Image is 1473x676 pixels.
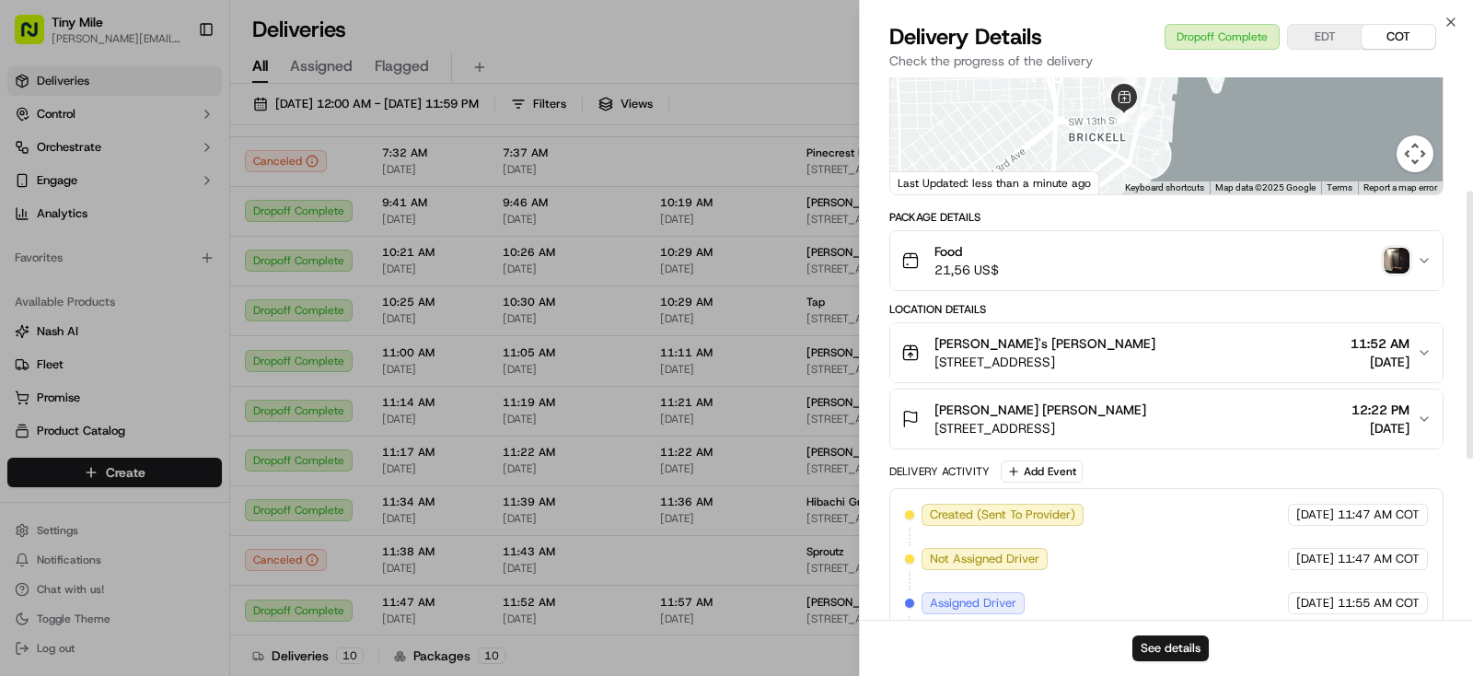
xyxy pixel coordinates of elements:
[130,311,223,326] a: Powered byPylon
[1132,635,1209,661] button: See details
[1125,181,1204,194] button: Keyboard shortcuts
[48,119,331,138] input: Got a question? Start typing here...
[934,353,1155,371] span: [STREET_ADDRESS]
[1338,551,1420,567] span: 11:47 AM COT
[930,595,1016,612] span: Assigned Driver
[1106,74,1130,98] div: 4
[890,323,1443,382] button: [PERSON_NAME]'s [PERSON_NAME][STREET_ADDRESS]11:52 AM[DATE]
[1215,182,1316,192] span: Map data ©2025 Google
[1001,460,1083,483] button: Add Event
[895,170,956,194] img: Google
[890,390,1443,449] button: [PERSON_NAME] [PERSON_NAME][STREET_ADDRESS]12:22 PM[DATE]
[890,231,1443,290] button: Food21,56 US$photo_proof_of_delivery image
[1397,135,1433,172] button: Map camera controls
[1362,25,1435,49] button: COT
[1351,401,1409,419] span: 12:22 PM
[934,242,999,261] span: Food
[18,176,52,209] img: 1736555255976-a54dd68f-1ca7-489b-9aae-adbdc363a1c4
[889,464,990,479] div: Delivery Activity
[156,269,170,284] div: 💻
[930,551,1039,567] span: Not Assigned Driver
[930,507,1075,523] span: Created (Sent To Provider)
[889,302,1444,317] div: Location Details
[63,194,233,209] div: We're available if you need us!
[1327,182,1352,192] a: Terms (opens in new tab)
[63,176,302,194] div: Start new chat
[1288,25,1362,49] button: EDT
[889,22,1042,52] span: Delivery Details
[1351,419,1409,437] span: [DATE]
[895,170,956,194] a: Open this area in Google Maps (opens a new window)
[11,260,148,293] a: 📗Knowledge Base
[18,269,33,284] div: 📗
[934,334,1155,353] span: [PERSON_NAME]'s [PERSON_NAME]
[934,401,1146,419] span: [PERSON_NAME] [PERSON_NAME]
[1338,595,1420,612] span: 11:55 AM COT
[889,210,1444,225] div: Package Details
[1131,107,1155,131] div: 1
[1384,248,1409,274] img: photo_proof_of_delivery image
[18,74,335,103] p: Welcome 👋
[1363,182,1437,192] a: Report a map error
[1351,353,1409,371] span: [DATE]
[174,267,296,286] span: API Documentation
[183,312,223,326] span: Pylon
[1338,507,1420,523] span: 11:47 AM COT
[1351,334,1409,353] span: 11:52 AM
[1296,551,1334,567] span: [DATE]
[1296,595,1334,612] span: [DATE]
[18,18,55,55] img: Nash
[1296,507,1334,523] span: [DATE]
[37,267,141,286] span: Knowledge Base
[889,52,1444,70] p: Check the progress of the delivery
[1114,102,1138,126] div: 2
[890,171,1099,194] div: Last Updated: less than a minute ago
[934,261,999,279] span: 21,56 US$
[313,181,335,204] button: Start new chat
[934,419,1146,437] span: [STREET_ADDRESS]
[148,260,303,293] a: 💻API Documentation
